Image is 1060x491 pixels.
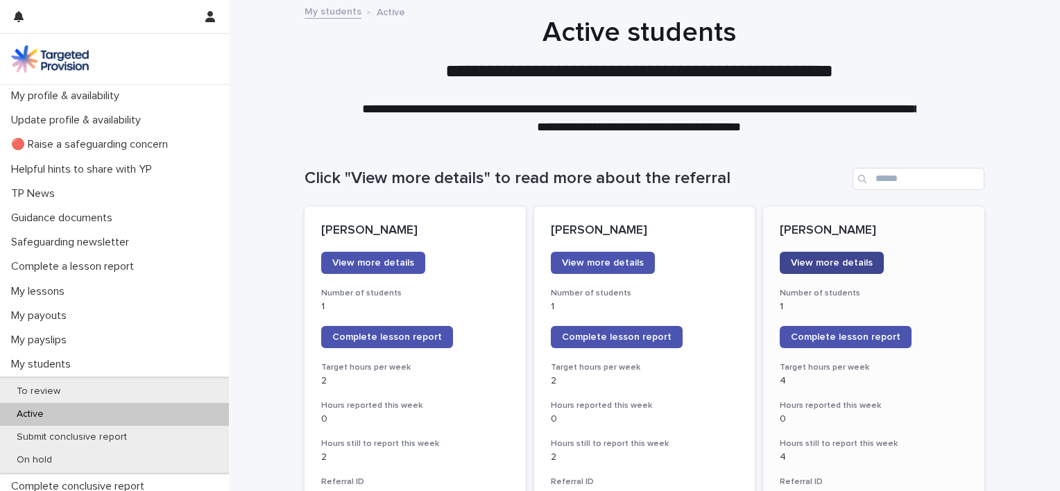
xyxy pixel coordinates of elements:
a: View more details [551,252,655,274]
span: Complete lesson report [332,332,442,342]
p: Submit conclusive report [6,431,138,443]
p: [PERSON_NAME] [551,223,739,239]
p: 2 [551,375,739,387]
span: Complete lesson report [562,332,672,342]
p: To review [6,386,71,397]
p: 2 [321,451,509,463]
a: Complete lesson report [780,326,912,348]
h3: Hours reported this week [551,400,739,411]
p: 0 [780,413,968,425]
p: Complete a lesson report [6,260,145,273]
input: Search [853,168,984,190]
h3: Number of students [551,288,739,299]
p: Helpful hints to share with YP [6,163,163,176]
h3: Hours still to report this week [321,438,509,449]
h1: Click "View more details" to read more about the referral [305,169,847,189]
h3: Hours still to report this week [780,438,968,449]
p: [PERSON_NAME] [780,223,968,239]
p: 2 [321,375,509,387]
p: 1 [780,301,968,313]
a: View more details [780,252,884,274]
p: 0 [551,413,739,425]
p: 4 [780,451,968,463]
h3: Referral ID [551,476,739,488]
p: Update profile & availability [6,114,152,127]
p: Active [6,408,55,420]
p: My payouts [6,309,78,322]
p: My payslips [6,334,78,347]
h3: Referral ID [780,476,968,488]
p: [PERSON_NAME] [321,223,509,239]
p: My students [6,358,82,371]
h3: Target hours per week [780,362,968,373]
p: 1 [321,301,509,313]
h3: Number of students [321,288,509,299]
p: On hold [6,454,63,466]
p: My lessons [6,285,76,298]
p: 2 [551,451,739,463]
p: 1 [551,301,739,313]
a: Complete lesson report [551,326,683,348]
p: 4 [780,375,968,387]
h3: Number of students [780,288,968,299]
p: 0 [321,413,509,425]
h3: Hours reported this week [780,400,968,411]
h3: Hours reported this week [321,400,509,411]
img: M5nRWzHhSzIhMunXDL62 [11,45,89,73]
h3: Target hours per week [321,362,509,373]
p: My profile & availability [6,89,130,103]
h3: Hours still to report this week [551,438,739,449]
p: Active [377,3,405,19]
a: View more details [321,252,425,274]
p: TP News [6,187,66,200]
h1: Active students [299,16,979,49]
h3: Referral ID [321,476,509,488]
span: View more details [562,258,644,268]
span: Complete lesson report [791,332,900,342]
p: 🔴 Raise a safeguarding concern [6,138,179,151]
a: My students [305,3,361,19]
p: Guidance documents [6,212,123,225]
p: Safeguarding newsletter [6,236,140,249]
h3: Target hours per week [551,362,739,373]
a: Complete lesson report [321,326,453,348]
span: View more details [791,258,873,268]
span: View more details [332,258,414,268]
